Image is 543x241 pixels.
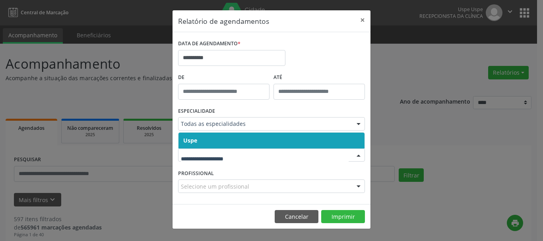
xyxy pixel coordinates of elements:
[273,71,365,84] label: ATÉ
[178,105,215,118] label: ESPECIALIDADE
[321,210,365,224] button: Imprimir
[178,167,214,179] label: PROFISSIONAL
[181,120,349,128] span: Todas as especialidades
[181,182,249,191] span: Selecione um profissional
[178,16,269,26] h5: Relatório de agendamentos
[275,210,318,224] button: Cancelar
[355,10,370,30] button: Close
[183,137,197,144] span: Uspe
[178,38,240,50] label: DATA DE AGENDAMENTO
[178,71,270,84] label: De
